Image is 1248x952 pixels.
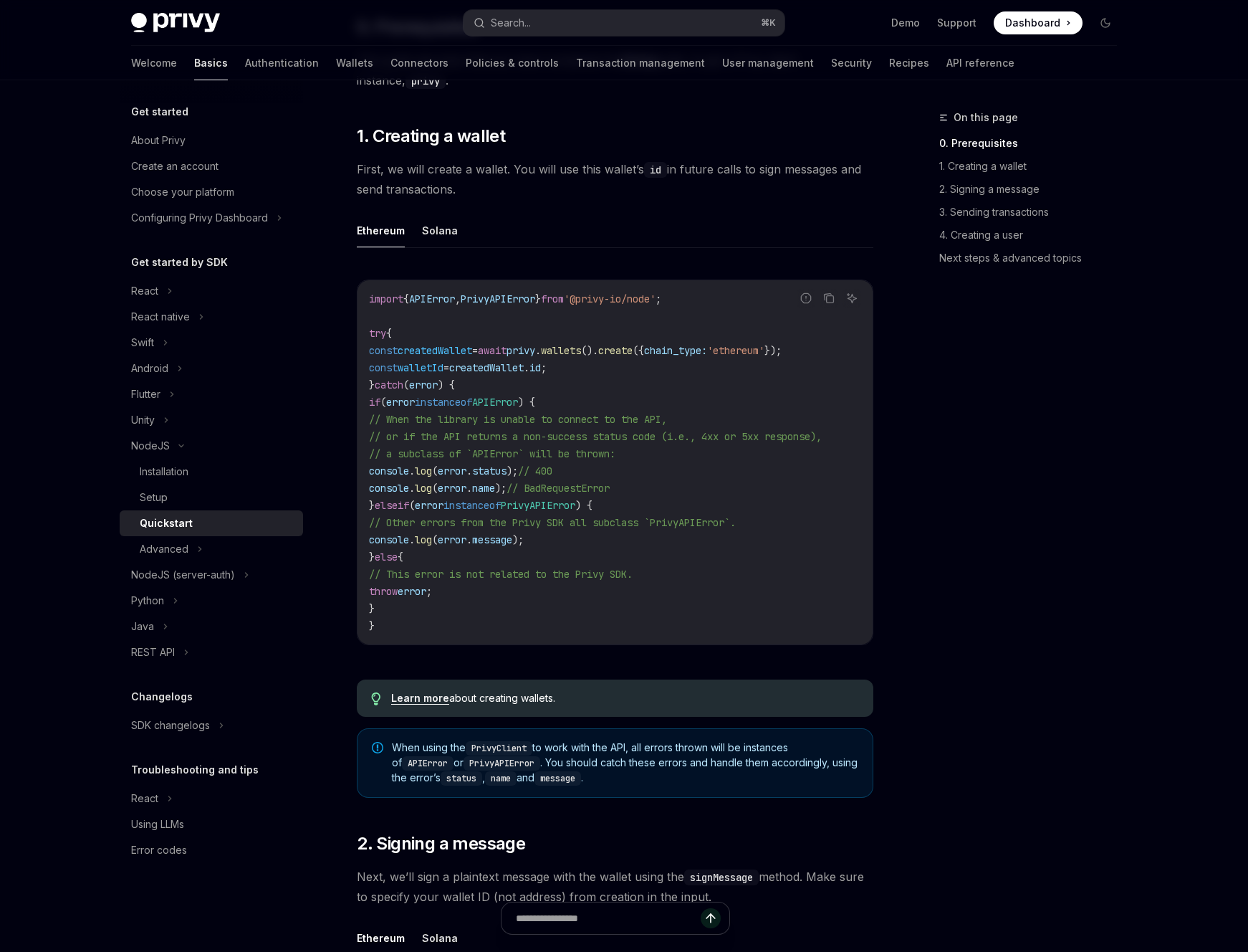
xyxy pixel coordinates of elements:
[939,132,1128,155] a: 0. Prerequisites
[512,533,524,546] span: );
[797,289,815,308] button: Report incorrect code
[409,499,415,512] span: (
[403,292,409,305] span: {
[131,566,235,584] div: NodeJS (server-auth)
[438,379,455,391] span: ) {
[701,908,721,928] button: Send message
[369,551,375,563] span: }
[131,158,219,175] div: Create an account
[120,128,303,153] a: About Privy
[369,465,409,477] span: console
[939,224,1128,247] a: 4. Creating a user
[409,482,415,495] span: .
[131,46,177,80] a: Welcome
[644,162,667,178] code: id
[461,292,535,305] span: PrivyAPIError
[843,289,861,308] button: Ask AI
[131,386,160,403] div: Flutter
[535,292,541,305] span: }
[120,179,303,205] a: Choose your platform
[369,602,375,615] span: }
[472,482,495,495] span: name
[131,282,158,300] div: React
[455,292,461,305] span: ,
[402,756,453,771] code: APIError
[386,327,392,340] span: {
[466,533,472,546] span: .
[131,360,168,377] div: Android
[441,771,482,786] code: status
[390,46,448,80] a: Connectors
[357,125,505,148] span: 1. Creating a wallet
[472,396,518,409] span: APIError
[598,344,633,357] span: create
[415,465,432,477] span: log
[422,214,458,247] button: Solana
[541,292,564,305] span: from
[443,499,501,512] span: instanceof
[369,619,375,632] span: }
[405,73,446,89] code: privy
[245,46,319,80] a: Authentication
[386,396,415,409] span: error
[472,465,507,477] span: status
[722,46,814,80] a: User management
[575,499,592,512] span: ) {
[369,344,398,357] span: const
[644,344,707,357] span: chain_type:
[120,837,303,863] a: Error codes
[131,103,188,120] h5: Get started
[432,465,438,477] span: (
[369,361,398,374] span: const
[140,489,168,506] div: Setup
[518,465,552,477] span: // 400
[391,692,449,705] a: Learn more
[891,16,920,30] a: Demo
[472,533,512,546] span: message
[392,741,858,786] span: When using the to work with the API, all errors thrown will be instances of or . You should catch...
[369,533,409,546] span: console
[478,344,507,357] span: await
[131,717,210,734] div: SDK changelogs
[937,16,976,30] a: Support
[464,10,784,36] button: Search...⌘K
[131,618,154,635] div: Java
[438,465,466,477] span: error
[371,692,381,705] svg: Tip
[443,361,449,374] span: =
[576,46,705,80] a: Transaction management
[131,761,259,779] h5: Troubleshooting and tips
[369,516,736,529] span: // Other errors from the Privy SDK all subclass `PrivyAPIError`.
[707,344,764,357] span: 'ethereum'
[831,46,872,80] a: Security
[409,533,415,546] span: .
[939,178,1128,201] a: 2. Signing a message
[131,437,170,454] div: NodeJS
[534,771,581,786] code: message
[764,344,782,357] span: });
[541,361,547,374] span: ;
[398,551,403,563] span: {
[375,379,403,391] span: catch
[140,515,193,532] div: Quickstart
[131,13,220,33] img: dark logo
[131,308,190,325] div: React native
[472,344,478,357] span: =
[466,46,559,80] a: Policies & controls
[120,153,303,179] a: Create an account
[131,411,155,429] div: Unity
[194,46,228,80] a: Basics
[398,499,409,512] span: if
[380,396,386,409] span: (
[369,568,633,581] span: // This error is not related to the Privy SDK.
[524,361,529,374] span: .
[466,741,532,756] code: PrivyClient
[391,691,859,705] div: about creating wallets.
[131,132,186,149] div: About Privy
[633,344,644,357] span: ({
[398,585,426,598] span: error
[426,585,432,598] span: ;
[939,155,1128,178] a: 1. Creating a wallet
[501,499,575,512] span: PrivyAPIError
[375,499,398,512] span: else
